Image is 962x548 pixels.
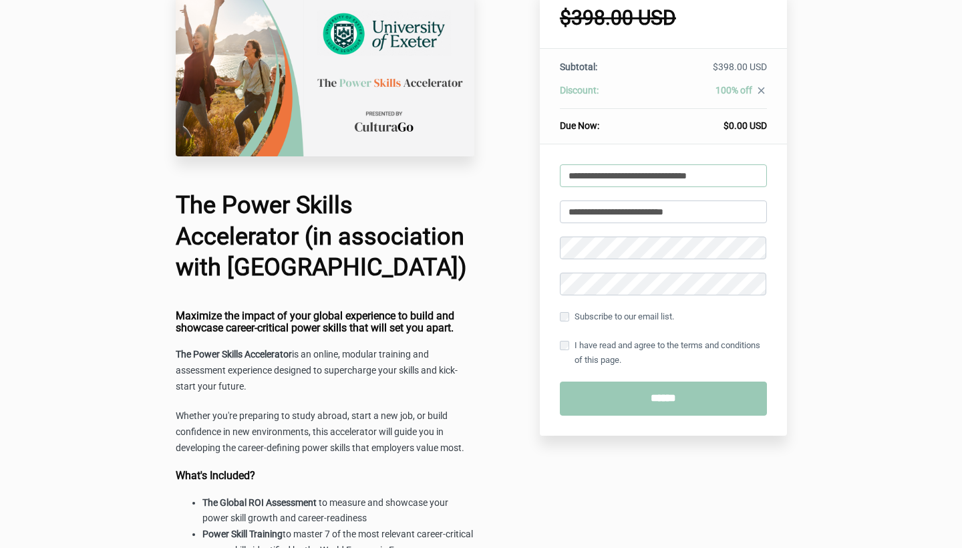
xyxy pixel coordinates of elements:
input: I have read and agree to the terms and conditions of this page. [560,341,569,350]
td: $398.00 USD [647,60,766,84]
li: to measure and showcase your power skill growth and career-readiness [202,495,475,527]
strong: Power Skill Training [202,529,283,539]
p: is an online, modular training and assessment experience designed to supercharge your skills and ... [176,347,475,395]
th: Discount: [560,84,647,109]
input: Subscribe to our email list. [560,312,569,321]
i: close [756,85,767,96]
strong: The Power Skills Accelerator [176,349,292,360]
span: $0.00 USD [724,120,767,131]
span: Subtotal: [560,61,597,72]
a: close [752,85,767,100]
span: 100% off [715,85,752,96]
p: Whether you're preparing to study abroad, start a new job, or build confidence in new environment... [176,408,475,456]
h4: What's Included? [176,470,475,482]
h1: $398.00 USD [560,8,767,28]
label: I have read and agree to the terms and conditions of this page. [560,338,767,368]
th: Due Now: [560,109,647,133]
strong: The Global ROI Assessment [202,497,317,508]
label: Subscribe to our email list. [560,309,674,324]
h1: The Power Skills Accelerator (in association with [GEOGRAPHIC_DATA]) [176,190,475,283]
h4: Maximize the impact of your global experience to build and showcase career-critical power skills ... [176,310,475,333]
